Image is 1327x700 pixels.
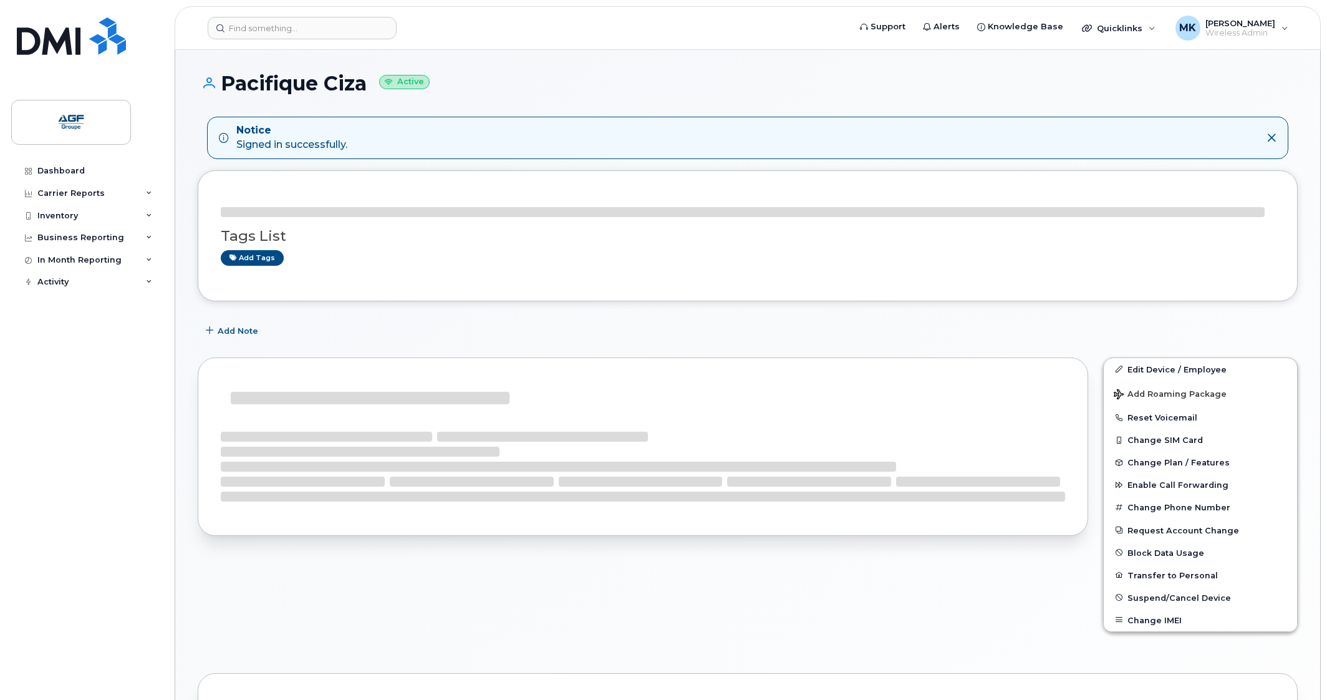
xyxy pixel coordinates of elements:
[236,124,347,138] strong: Notice
[1127,458,1230,467] span: Change Plan / Features
[221,228,1275,244] h3: Tags List
[1104,381,1297,406] button: Add Roaming Package
[1104,586,1297,609] button: Suspend/Cancel Device
[1104,519,1297,542] button: Request Account Change
[1114,389,1227,401] span: Add Roaming Package
[1104,609,1297,631] button: Change IMEI
[221,250,284,266] a: Add tags
[379,75,430,89] small: Active
[1104,406,1297,429] button: Reset Voicemail
[1104,429,1297,451] button: Change SIM Card
[1104,474,1297,496] button: Enable Call Forwarding
[1127,593,1231,602] span: Suspend/Cancel Device
[1104,542,1297,564] button: Block Data Usage
[1104,451,1297,474] button: Change Plan / Features
[218,325,258,337] span: Add Note
[198,72,1298,94] h1: Pacifique Ciza
[1104,564,1297,586] button: Transfer to Personal
[1127,480,1228,490] span: Enable Call Forwarding
[236,124,347,152] div: Signed in successfully.
[198,320,269,343] button: Add Note
[1104,496,1297,518] button: Change Phone Number
[1104,358,1297,381] a: Edit Device / Employee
